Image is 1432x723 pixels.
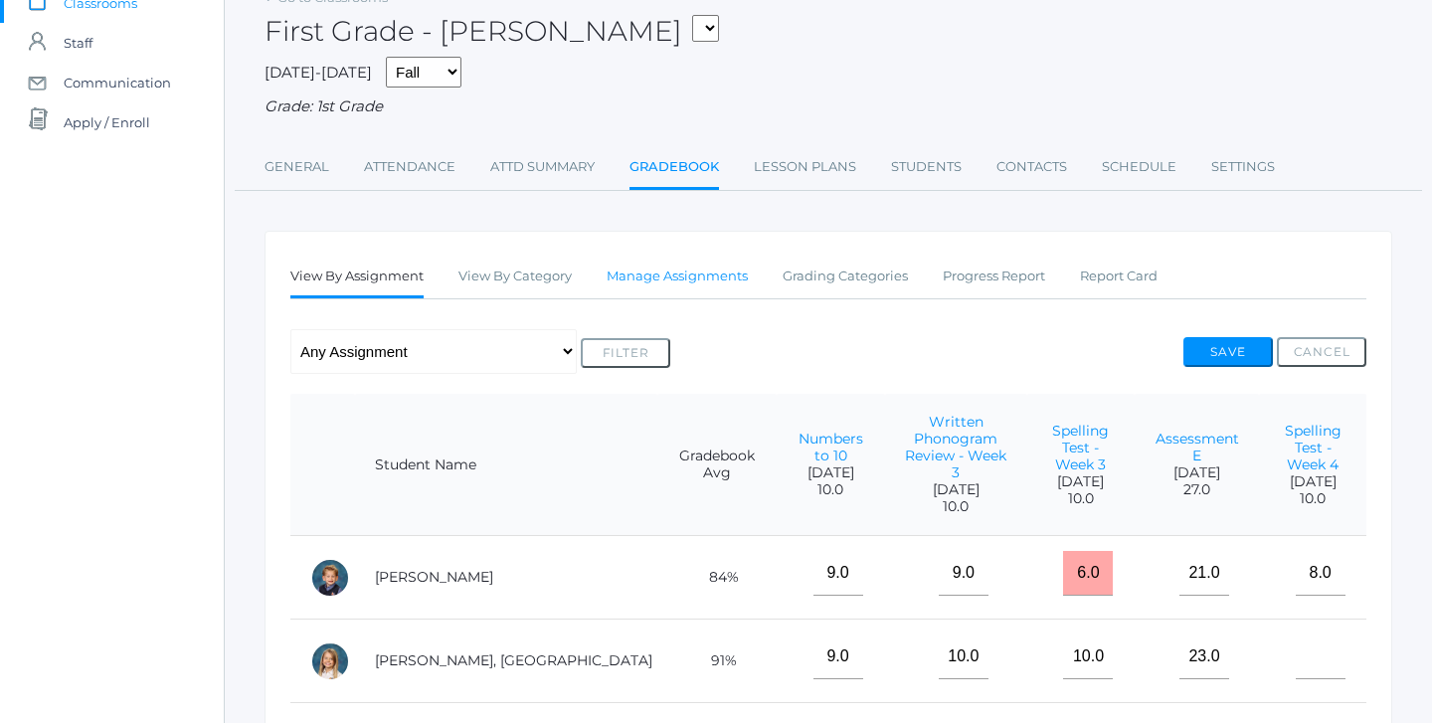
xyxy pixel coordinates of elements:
span: [DATE] [1047,473,1115,490]
span: Apply / Enroll [64,102,150,142]
a: Attendance [364,147,455,187]
a: Manage Assignments [607,257,748,296]
span: [DATE]-[DATE] [265,63,372,82]
a: Schedule [1102,147,1176,187]
a: Gradebook [629,147,719,190]
button: Cancel [1277,337,1366,367]
a: Report Card [1080,257,1158,296]
span: [DATE] [905,481,1008,498]
h2: First Grade - [PERSON_NAME] [265,16,719,47]
span: 10.0 [1047,490,1115,507]
div: Isla Armstrong [310,641,350,681]
td: 91% [657,620,777,703]
button: Save [1183,337,1273,367]
a: General [265,147,329,187]
a: View By Category [458,257,572,296]
span: 10.0 [1279,490,1346,507]
span: 27.0 [1155,481,1239,498]
a: Students [891,147,962,187]
a: Lesson Plans [754,147,856,187]
span: Communication [64,63,171,102]
span: Staff [64,23,92,63]
a: Progress Report [943,257,1045,296]
div: Nolan Alstot [310,558,350,598]
a: Attd Summary [490,147,595,187]
span: 10.0 [905,498,1008,515]
span: [DATE] [1279,473,1346,490]
span: [DATE] [1155,464,1239,481]
div: Grade: 1st Grade [265,95,1392,118]
a: Settings [1211,147,1275,187]
a: Written Phonogram Review - Week 3 [905,413,1006,481]
a: Spelling Test - Week 4 [1285,422,1342,473]
a: View By Assignment [290,257,424,299]
th: Student Name [355,394,657,536]
a: [PERSON_NAME], [GEOGRAPHIC_DATA] [375,651,652,669]
button: Filter [581,338,670,368]
a: Assessment E [1156,430,1239,464]
a: Spelling Test - Week 3 [1052,422,1109,473]
a: Contacts [996,147,1067,187]
a: [PERSON_NAME] [375,568,493,586]
a: Numbers to 10 [799,430,863,464]
td: 84% [657,536,777,620]
th: Gradebook Avg [657,394,777,536]
span: 10.0 [797,481,865,498]
a: Grading Categories [783,257,908,296]
span: [DATE] [797,464,865,481]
